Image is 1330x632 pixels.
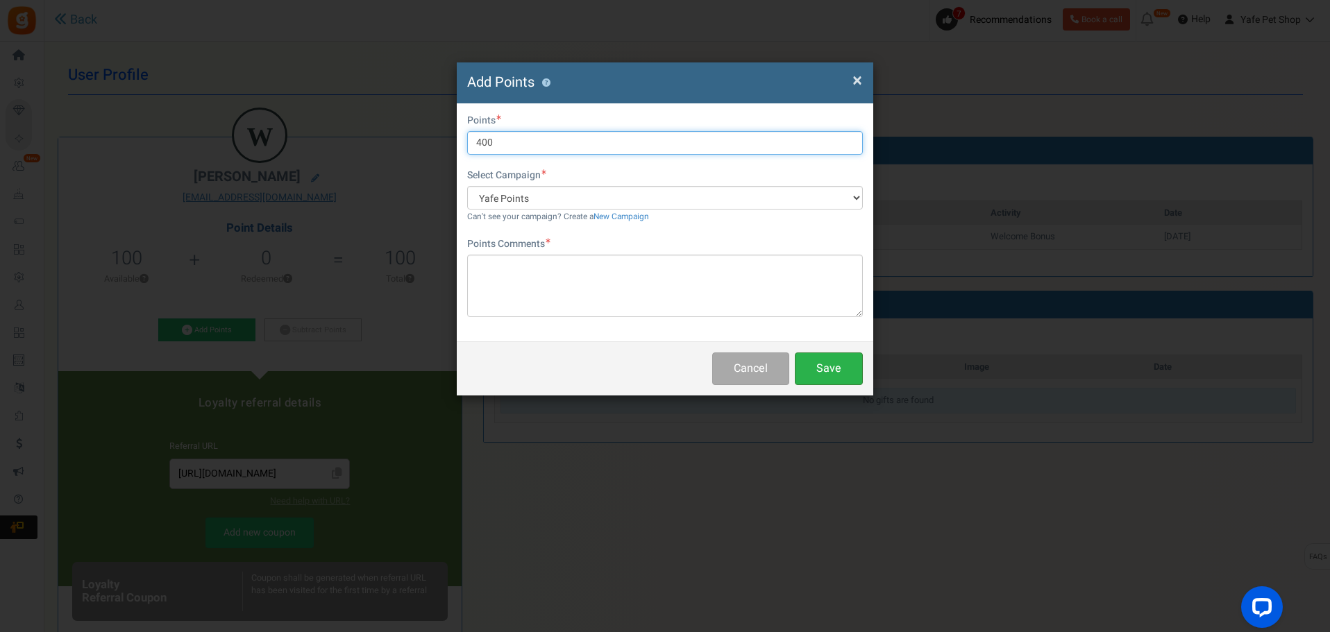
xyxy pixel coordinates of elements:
[795,352,863,385] button: Save
[467,237,550,251] label: Points Comments
[467,211,649,223] small: Can't see your campaign? Create a
[467,72,534,92] span: Add Points
[541,78,550,87] button: ?
[712,352,789,385] button: Cancel
[467,169,546,182] label: Select Campaign
[852,67,862,94] span: ×
[467,114,501,128] label: Points
[594,211,649,223] a: New Campaign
